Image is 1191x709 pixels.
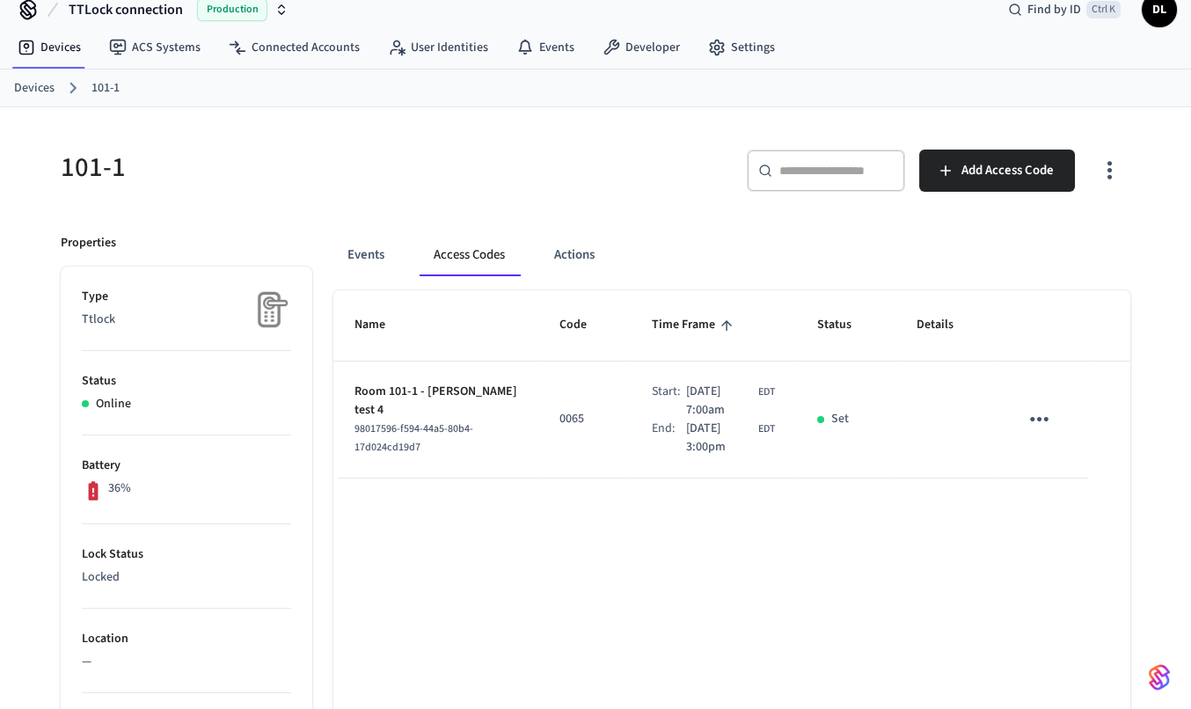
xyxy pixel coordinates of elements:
p: Lock Status [82,545,291,564]
p: Type [82,288,291,306]
p: Set [831,410,849,428]
span: Code [559,311,610,339]
a: Developer [588,32,694,63]
button: Actions [540,234,609,276]
span: Find by ID [1027,1,1081,18]
div: America/New_York [686,420,775,457]
div: ant example [333,234,1130,276]
p: Ttlock [82,311,291,329]
p: Status [82,372,291,391]
p: Location [82,630,291,648]
span: Time Frame [652,311,738,339]
a: 101-1 [91,79,120,98]
span: EDT [758,384,775,400]
a: Settings [694,32,789,63]
div: Start: [652,383,686,420]
p: Locked [82,568,291,587]
p: 36% [108,479,131,498]
span: Ctrl K [1086,1,1121,18]
a: User Identities [374,32,502,63]
img: Placeholder Lock Image [247,288,291,332]
div: End: [652,420,686,457]
a: Connected Accounts [215,32,374,63]
a: ACS Systems [95,32,215,63]
a: Devices [4,32,95,63]
div: America/New_York [686,383,775,420]
h5: 101-1 [61,150,585,186]
span: [DATE] 7:00am [686,383,755,420]
p: Properties [61,234,116,252]
p: Room 101-1 - [PERSON_NAME] test 4 [354,383,517,420]
span: EDT [758,421,775,437]
button: Add Access Code [919,150,1075,192]
img: SeamLogoGradient.69752ec5.svg [1149,663,1170,691]
span: Name [354,311,408,339]
button: Access Codes [420,234,519,276]
p: 0065 [559,410,610,428]
span: Details [917,311,976,339]
p: — [82,653,291,671]
span: Add Access Code [961,159,1054,182]
p: Battery [82,457,291,475]
a: Events [502,32,588,63]
span: Status [817,311,874,339]
button: Events [333,234,398,276]
table: sticky table [333,290,1130,478]
p: Online [96,395,131,413]
span: [DATE] 3:00pm [686,420,755,457]
a: Devices [14,79,55,98]
span: 98017596-f594-44a5-80b4-17d024cd19d7 [354,421,473,455]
